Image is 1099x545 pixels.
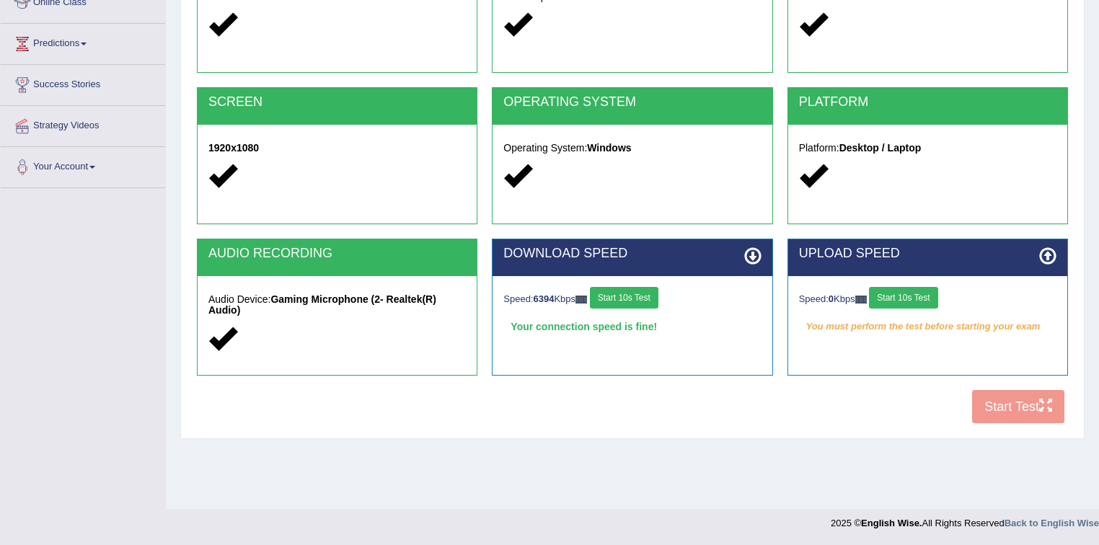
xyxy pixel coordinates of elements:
[799,143,1056,154] h5: Platform:
[534,293,555,304] strong: 6394
[208,247,466,261] h2: AUDIO RECORDING
[503,316,761,337] div: Your connection speed is fine!
[869,287,937,309] button: Start 10s Test
[208,95,466,110] h2: SCREEN
[799,95,1056,110] h2: PLATFORM
[799,247,1056,261] h2: UPLOAD SPEED
[1,24,165,60] a: Predictions
[1,106,165,142] a: Strategy Videos
[208,294,466,316] h5: Audio Device:
[208,293,436,316] strong: Gaming Microphone (2- Realtek(R) Audio)
[1005,518,1099,528] a: Back to English Wise
[861,518,922,528] strong: English Wise.
[208,142,259,154] strong: 1920x1080
[503,287,761,312] div: Speed: Kbps
[587,142,631,154] strong: Windows
[503,95,761,110] h2: OPERATING SYSTEM
[590,287,658,309] button: Start 10s Test
[855,296,867,303] img: ajax-loader-fb-connection.gif
[575,296,587,303] img: ajax-loader-fb-connection.gif
[839,142,922,154] strong: Desktop / Laptop
[1,65,165,101] a: Success Stories
[503,247,761,261] h2: DOWNLOAD SPEED
[831,509,1099,530] div: 2025 © All Rights Reserved
[503,143,761,154] h5: Operating System:
[1,147,165,183] a: Your Account
[829,293,834,304] strong: 0
[799,287,1056,312] div: Speed: Kbps
[799,316,1056,337] em: You must perform the test before starting your exam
